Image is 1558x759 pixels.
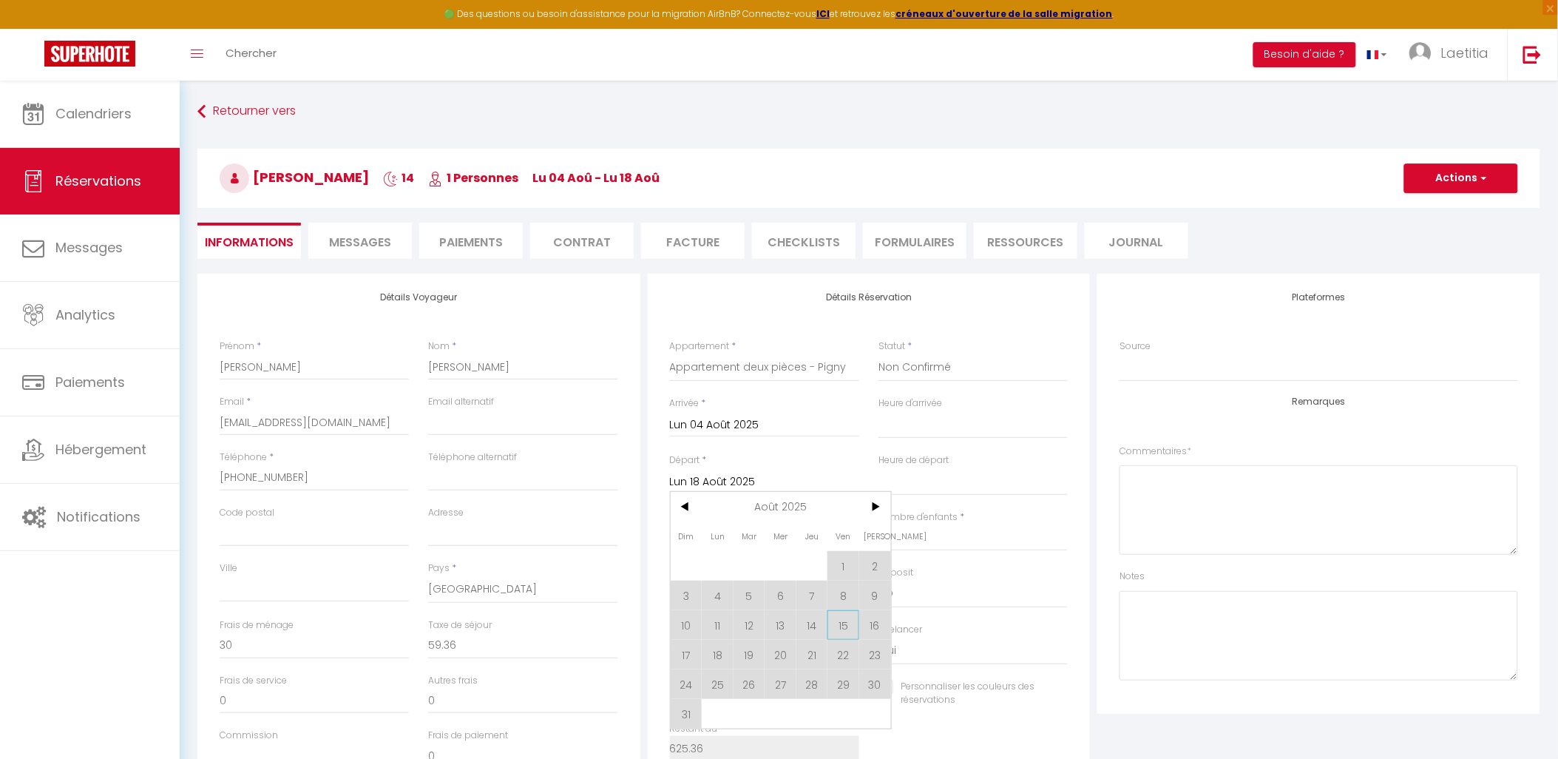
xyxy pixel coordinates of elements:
[1404,163,1518,193] button: Actions
[428,618,492,632] label: Taxe de séjour
[220,674,287,688] label: Frais de service
[895,7,1113,20] a: créneaux d'ouverture de la salle migration
[641,223,745,259] li: Facture
[671,699,702,729] span: 31
[859,610,891,640] span: 16
[532,169,660,186] span: lu 04 Aoû - lu 18 Aoû
[220,395,244,409] label: Email
[530,223,634,259] li: Contrat
[220,618,294,632] label: Frais de ménage
[734,610,765,640] span: 12
[702,581,734,610] span: 4
[734,669,765,699] span: 26
[428,451,517,465] label: Téléphone alternatif
[428,561,450,576] label: Pays
[859,522,891,551] span: [PERSON_NAME]
[220,506,274,520] label: Code postal
[1120,292,1518,303] h4: Plateformes
[671,581,702,610] span: 3
[220,729,278,743] label: Commission
[428,395,494,409] label: Email alternatif
[827,640,859,669] span: 22
[974,223,1077,259] li: Ressources
[796,640,828,669] span: 21
[765,640,796,669] span: 20
[702,669,734,699] span: 25
[1120,445,1191,459] label: Commentaires
[878,397,942,411] label: Heure d'arrivée
[383,169,414,186] span: 14
[671,492,702,522] span: <
[226,45,277,61] span: Chercher
[702,610,734,640] span: 11
[12,6,56,50] button: Ouvrir le widget de chat LiveChat
[419,223,523,259] li: Paiements
[878,453,949,468] label: Heure de départ
[428,729,508,743] label: Frais de paiement
[671,610,702,640] span: 10
[55,440,146,459] span: Hébergement
[1409,42,1432,64] img: ...
[1523,45,1542,64] img: logout
[863,223,966,259] li: FORMULAIRES
[796,610,828,640] span: 14
[827,551,859,581] span: 1
[1253,42,1356,67] button: Besoin d'aide ?
[428,674,478,688] label: Autres frais
[57,507,140,526] span: Notifications
[859,640,891,669] span: 23
[428,506,464,520] label: Adresse
[329,234,391,251] span: Messages
[702,640,734,669] span: 18
[827,581,859,610] span: 8
[859,669,891,699] span: 30
[220,561,237,576] label: Ville
[796,522,828,551] span: Jeu
[670,292,1068,303] h4: Détails Réservation
[670,453,700,468] label: Départ
[702,522,734,551] span: Lun
[878,566,913,580] label: Deposit
[1398,29,1508,81] a: ... Laetitia
[752,223,856,259] li: CHECKLISTS
[671,522,702,551] span: Dim
[670,340,730,354] label: Appartement
[671,669,702,699] span: 24
[734,640,765,669] span: 19
[827,610,859,640] span: 15
[220,292,618,303] h4: Détails Voyageur
[827,669,859,699] span: 29
[878,340,905,354] label: Statut
[428,340,450,354] label: Nom
[220,340,254,354] label: Prénom
[734,581,765,610] span: 5
[55,238,123,257] span: Messages
[428,169,518,186] span: 1 Personnes
[702,492,859,522] span: Août 2025
[55,104,132,123] span: Calendriers
[765,669,796,699] span: 27
[670,397,700,411] label: Arrivée
[765,522,796,551] span: Mer
[55,373,125,391] span: Paiements
[859,551,891,581] span: 2
[1441,44,1489,62] span: Laetitia
[220,451,267,465] label: Téléphone
[859,581,891,610] span: 9
[1495,692,1547,748] iframe: Chat
[878,623,922,637] label: A relancer
[220,168,369,186] span: [PERSON_NAME]
[1120,397,1518,407] h4: Remarques
[796,669,828,699] span: 28
[1120,570,1145,584] label: Notes
[197,98,1540,125] a: Retourner vers
[859,492,891,522] span: >
[878,510,958,524] label: Nombre d'enfants
[671,640,702,669] span: 17
[214,29,288,81] a: Chercher
[816,7,830,20] a: ICI
[734,522,765,551] span: Mar
[827,522,859,551] span: Ven
[55,306,115,324] span: Analytics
